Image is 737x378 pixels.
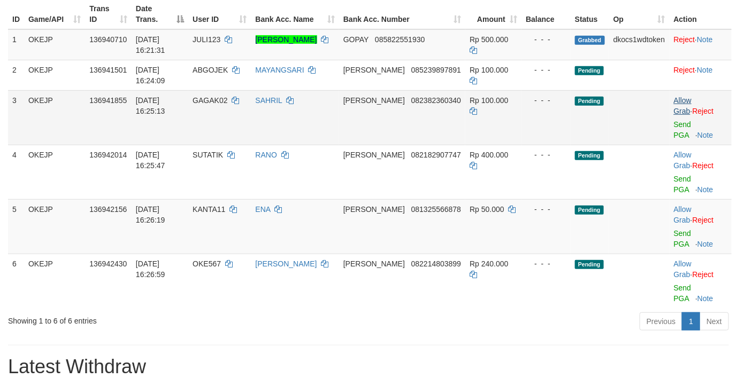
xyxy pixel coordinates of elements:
[8,29,24,60] td: 1
[697,35,713,44] a: Note
[670,145,732,199] td: ·
[8,145,24,199] td: 4
[674,120,692,139] a: Send PGA
[193,35,220,44] span: JULI123
[674,259,693,279] span: ·
[526,258,566,269] div: - - -
[411,259,461,268] span: Copy 082214803899 to clipboard
[89,35,127,44] span: 136940710
[470,151,508,159] span: Rp 400.000
[697,240,713,248] a: Note
[411,205,461,214] span: Copy 081325566878 to clipboard
[693,216,714,224] a: Reject
[575,36,605,45] span: Grabbed
[682,312,700,330] a: 1
[411,66,461,74] span: Copy 085239897891 to clipboard
[136,151,165,170] span: [DATE] 16:25:47
[411,96,461,105] span: Copy 082382360340 to clipboard
[526,95,566,106] div: - - -
[24,29,85,60] td: OKEJP
[24,60,85,90] td: OKEJP
[674,283,692,303] a: Send PGA
[640,312,682,330] a: Previous
[8,199,24,254] td: 5
[670,199,732,254] td: ·
[343,35,368,44] span: GOPAY
[674,205,692,224] a: Allow Grab
[609,29,670,60] td: dkocs1wdtoken
[693,270,714,279] a: Reject
[697,131,713,139] a: Note
[375,35,425,44] span: Copy 085822551930 to clipboard
[89,66,127,74] span: 136941501
[24,90,85,145] td: OKEJP
[193,259,221,268] span: OKE567
[674,229,692,248] a: Send PGA
[256,35,317,44] a: [PERSON_NAME]
[670,29,732,60] td: ·
[8,311,299,326] div: Showing 1 to 6 of 6 entries
[470,66,508,74] span: Rp 100.000
[136,96,165,115] span: [DATE] 16:25:13
[8,254,24,308] td: 6
[8,356,729,377] h1: Latest Withdraw
[674,96,692,115] a: Allow Grab
[24,145,85,199] td: OKEJP
[256,205,271,214] a: ENA
[674,66,695,74] a: Reject
[470,259,508,268] span: Rp 240.000
[670,254,732,308] td: ·
[670,60,732,90] td: ·
[343,259,405,268] span: [PERSON_NAME]
[697,185,713,194] a: Note
[193,205,225,214] span: KANTA11
[674,96,693,115] span: ·
[411,151,461,159] span: Copy 082182907747 to clipboard
[526,34,566,45] div: - - -
[693,107,714,115] a: Reject
[700,312,729,330] a: Next
[136,205,165,224] span: [DATE] 16:26:19
[256,96,282,105] a: SAHRIL
[674,259,692,279] a: Allow Grab
[256,66,304,74] a: MAYANGSARI
[674,151,693,170] span: ·
[193,66,228,74] span: ABGOJEK
[89,205,127,214] span: 136942156
[89,259,127,268] span: 136942430
[575,206,604,215] span: Pending
[136,66,165,85] span: [DATE] 16:24:09
[343,151,405,159] span: [PERSON_NAME]
[575,151,604,160] span: Pending
[470,35,508,44] span: Rp 500.000
[575,260,604,269] span: Pending
[256,259,317,268] a: [PERSON_NAME]
[193,96,227,105] span: GAGAK02
[674,205,693,224] span: ·
[674,175,692,194] a: Send PGA
[24,254,85,308] td: OKEJP
[526,204,566,215] div: - - -
[89,151,127,159] span: 136942014
[8,90,24,145] td: 3
[343,205,405,214] span: [PERSON_NAME]
[693,161,714,170] a: Reject
[470,96,508,105] span: Rp 100.000
[697,66,713,74] a: Note
[526,65,566,75] div: - - -
[674,151,692,170] a: Allow Grab
[256,151,277,159] a: RANO
[575,97,604,106] span: Pending
[136,259,165,279] span: [DATE] 16:26:59
[575,66,604,75] span: Pending
[193,151,223,159] span: SUTATIK
[670,90,732,145] td: ·
[24,199,85,254] td: OKEJP
[89,96,127,105] span: 136941855
[697,294,713,303] a: Note
[343,66,405,74] span: [PERSON_NAME]
[8,60,24,90] td: 2
[343,96,405,105] span: [PERSON_NAME]
[674,35,695,44] a: Reject
[136,35,165,54] span: [DATE] 16:21:31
